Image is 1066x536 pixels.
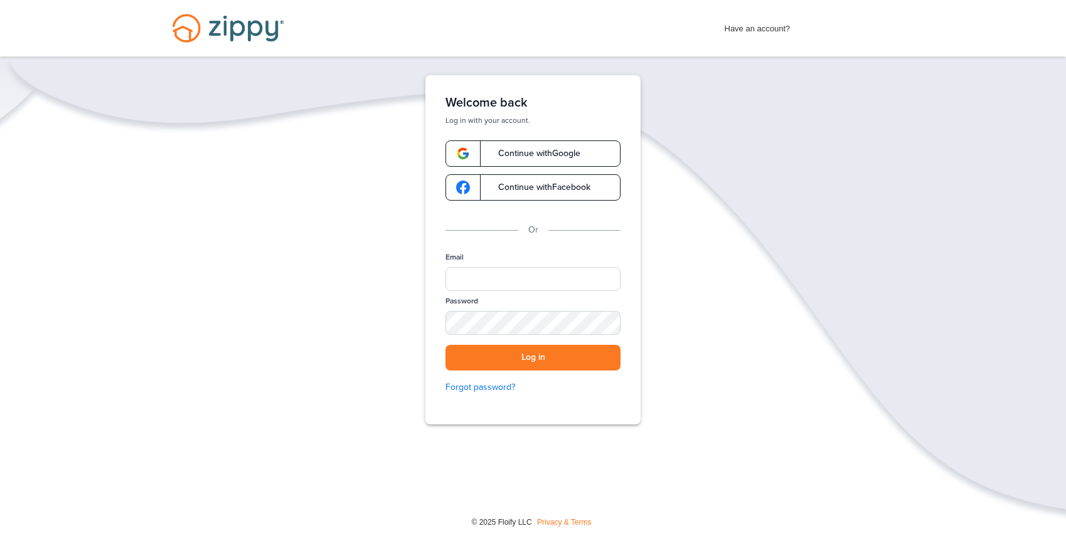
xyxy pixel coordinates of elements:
[445,311,621,335] input: Password
[445,140,621,167] a: google-logoContinue withGoogle
[445,381,621,394] a: Forgot password?
[445,296,478,307] label: Password
[537,518,591,527] a: Privacy & Terms
[445,174,621,201] a: google-logoContinue withFacebook
[471,518,531,527] span: © 2025 Floify LLC
[486,149,580,158] span: Continue with Google
[445,95,621,110] h1: Welcome back
[456,147,470,160] img: google-logo
[445,115,621,125] p: Log in with your account.
[528,223,538,237] p: Or
[445,252,464,263] label: Email
[725,16,791,36] span: Have an account?
[486,183,590,192] span: Continue with Facebook
[445,267,621,291] input: Email
[456,181,470,194] img: google-logo
[445,345,621,370] button: Log in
